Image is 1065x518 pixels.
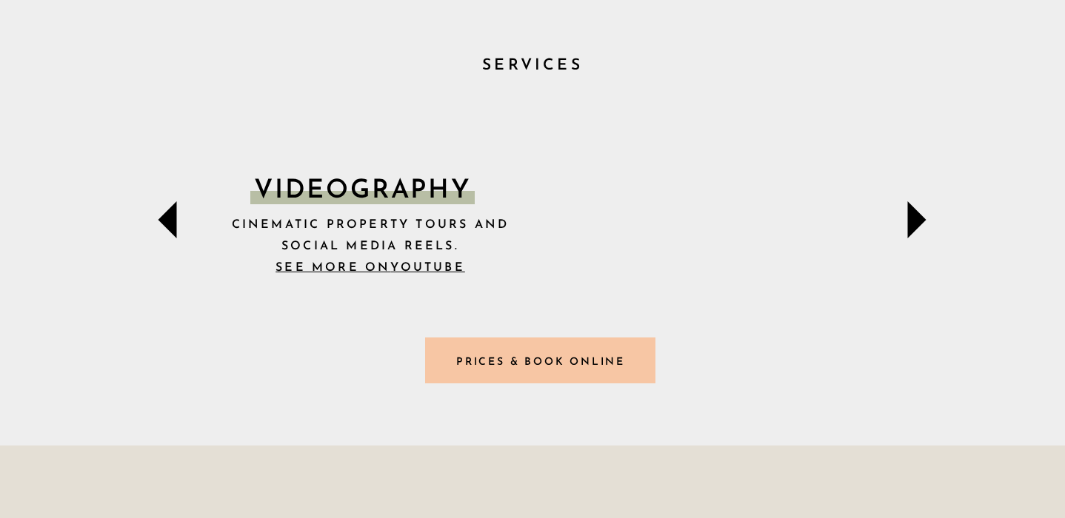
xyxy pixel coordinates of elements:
[390,262,464,274] b: Youtube
[445,52,620,70] h2: SERVICES
[208,215,532,278] p: Cinematic property tours and social media reels.
[433,353,649,369] a: Prices & Book online
[276,262,465,274] a: See more onYoutube
[252,172,474,209] p: VIDEOGRAPHY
